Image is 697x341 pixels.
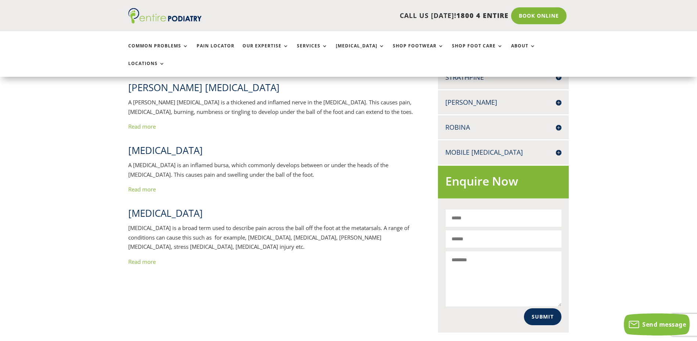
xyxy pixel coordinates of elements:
[393,43,444,59] a: Shop Footwear
[128,43,188,59] a: Common Problems
[297,43,328,59] a: Services
[511,43,536,59] a: About
[524,308,561,325] button: Submit
[128,98,413,115] span: A [PERSON_NAME] [MEDICAL_DATA] is a thickened and inflamed nerve in the [MEDICAL_DATA]. This caus...
[128,186,156,193] a: Read more
[456,11,509,20] span: 1800 4 ENTIRE
[445,123,561,132] h4: Robina
[445,148,561,157] h4: Mobile [MEDICAL_DATA]
[624,313,690,335] button: Send message
[336,43,385,59] a: [MEDICAL_DATA]
[642,320,686,329] span: Send message
[452,43,503,59] a: Shop Foot Care
[128,61,165,77] a: Locations
[197,43,234,59] a: Pain Locator
[128,224,409,250] span: [MEDICAL_DATA] is a broad term used to describe pain across the ball off the foot at the metatars...
[128,161,388,178] span: A [MEDICAL_DATA] is an inflamed bursa, which commonly develops between or under the heads of the ...
[230,11,509,21] p: CALL US [DATE]!
[128,123,156,130] a: Read more
[445,98,561,107] h4: [PERSON_NAME]
[445,73,561,82] h4: Strathpine
[511,7,567,24] a: Book Online
[128,18,202,25] a: Entire Podiatry
[128,207,203,220] span: [MEDICAL_DATA]
[445,173,561,193] h2: Enquire Now
[128,81,280,94] span: [PERSON_NAME] [MEDICAL_DATA]
[128,258,156,265] a: Read more
[242,43,289,59] a: Our Expertise
[128,8,202,24] img: logo (1)
[128,144,203,157] span: [MEDICAL_DATA]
